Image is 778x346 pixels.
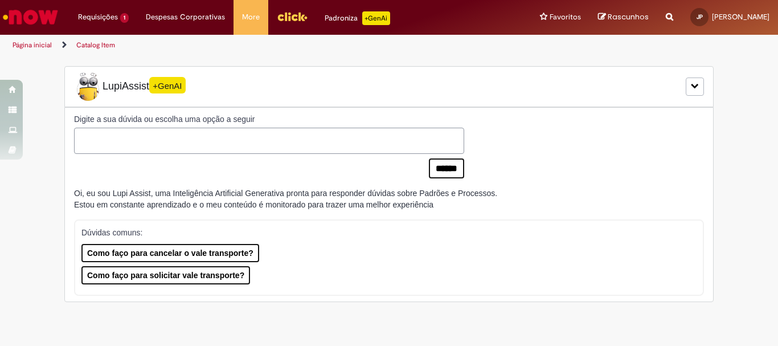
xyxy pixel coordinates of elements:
p: Dúvidas comuns: [81,227,687,238]
a: Rascunhos [598,12,649,23]
span: JP [697,13,703,21]
button: Como faço para cancelar o vale transporte? [81,244,259,262]
img: ServiceNow [1,6,60,29]
span: [PERSON_NAME] [712,12,769,22]
span: Requisições [78,11,118,23]
a: Catalog Item [76,40,115,50]
ul: Trilhas de página [9,35,510,56]
a: Página inicial [13,40,52,50]
img: click_logo_yellow_360x200.png [277,8,308,25]
span: LupiAssist [74,72,186,101]
span: 1 [120,13,129,23]
span: +GenAI [149,77,186,93]
span: More [242,11,260,23]
label: Digite a sua dúvida ou escolha uma opção a seguir [74,113,464,125]
span: Rascunhos [608,11,649,22]
div: Oi, eu sou Lupi Assist, uma Inteligência Artificial Generativa pronta para responder dúvidas sobr... [74,188,497,210]
span: Despesas Corporativas [146,11,225,23]
img: Lupi [74,72,103,101]
div: LupiLupiAssist+GenAI [64,66,714,107]
p: +GenAi [362,11,390,25]
button: Como faço para solicitar vale transporte? [81,266,250,284]
span: Favoritos [550,11,581,23]
div: Padroniza [325,11,390,25]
